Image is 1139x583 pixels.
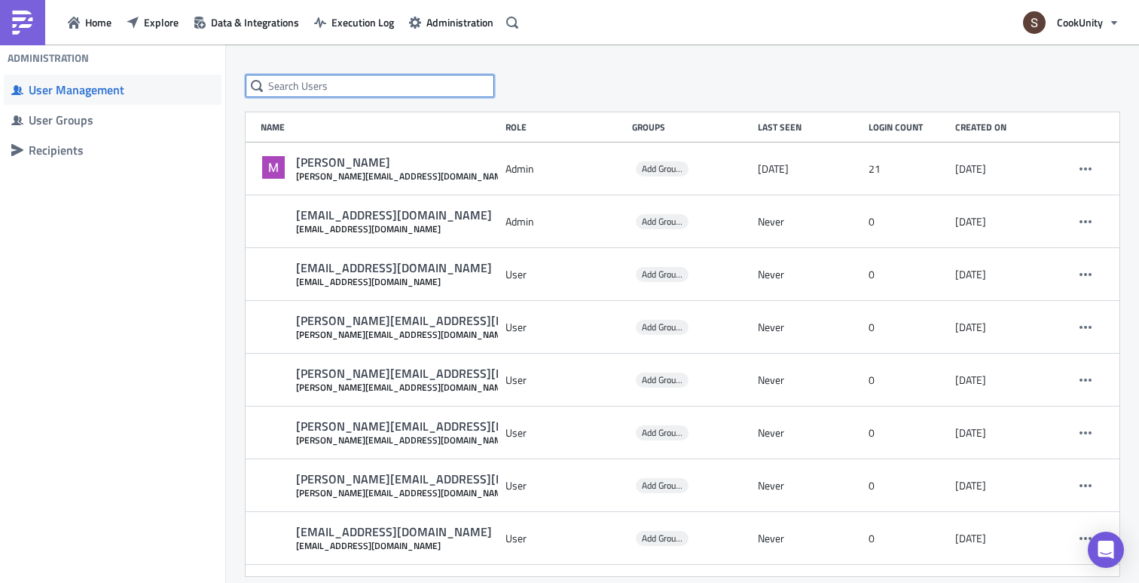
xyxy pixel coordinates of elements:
span: Add Groups [642,531,685,545]
div: [EMAIL_ADDRESS][DOMAIN_NAME] [296,540,492,551]
time: 2023-08-28T10:16:42.556069 [955,268,986,281]
div: 0 [869,419,948,446]
div: 0 [869,314,948,341]
span: Add Groups [636,214,689,229]
div: Never [758,367,861,394]
time: 2023-08-28T10:16:42.804084 [955,532,986,545]
div: User [505,419,624,446]
div: 0 [869,261,948,288]
div: Admin [505,155,624,183]
div: [PERSON_NAME][EMAIL_ADDRESS][DOMAIN_NAME] [296,366,586,382]
img: PushMetrics [11,11,35,35]
div: Login Count [869,121,948,133]
div: User [505,367,624,394]
img: Avatar [1021,10,1047,35]
div: User Management [29,82,214,97]
span: Add Groups [636,320,689,335]
div: [EMAIL_ADDRESS][DOMAIN_NAME] [296,276,492,287]
div: 21 [869,155,948,183]
div: Never [758,472,861,499]
button: Data & Integrations [186,11,307,34]
div: Role [505,121,624,133]
button: Execution Log [307,11,402,34]
div: [PERSON_NAME][EMAIL_ADDRESS][DOMAIN_NAME] [296,434,586,446]
div: 0 [869,367,948,394]
div: Never [758,419,861,446]
button: Home [60,11,119,34]
time: 2023-08-28T10:16:42.698384 [955,373,986,387]
div: Created on [955,121,1050,133]
div: Never [758,208,861,235]
span: Add Groups [642,425,685,440]
div: [EMAIL_ADDRESS][DOMAIN_NAME] [296,524,492,540]
span: Add Groups [642,478,685,492]
time: 2023-08-28T10:16:42.722284 [955,426,986,440]
div: Groups [632,121,751,133]
div: User [505,525,624,552]
div: 0 [869,525,948,552]
span: Execution Log [331,14,394,30]
span: Add Groups [642,214,685,229]
span: Add Groups [636,267,689,282]
time: 2023-08-28T10:16:42.753452 [955,479,986,492]
div: Admin [505,208,624,235]
div: [EMAIL_ADDRESS][DOMAIN_NAME] [296,223,492,235]
time: 2023-08-28T10:16:42.614515 [955,321,986,334]
div: Never [758,525,861,552]
div: [EMAIL_ADDRESS][DOMAIN_NAME] [296,260,492,276]
input: Search Users [246,75,494,97]
div: [PERSON_NAME][EMAIL_ADDRESS][DOMAIN_NAME] [296,329,586,340]
div: [PERSON_NAME][EMAIL_ADDRESS][DOMAIN_NAME] [296,382,586,393]
div: [PERSON_NAME] [296,155,510,170]
span: Add Groups [642,267,685,281]
time: 2023-08-28T10:16:42.452184 [955,215,986,229]
div: [PERSON_NAME][EMAIL_ADDRESS][DOMAIN_NAME] [296,419,586,434]
div: 0 [869,472,948,499]
span: Data & Integrations [211,14,299,30]
span: Add Groups [642,320,685,334]
h4: Administration [8,51,89,65]
span: Explore [144,14,179,30]
span: Home [85,14,111,30]
span: Add Groups [636,425,689,440]
span: Add Groups [636,161,689,176]
div: [EMAIL_ADDRESS][DOMAIN_NAME] [296,207,492,223]
div: Name [261,121,498,133]
button: Explore [119,11,186,34]
time: 2025-10-02T18:08:14.104198 [758,162,789,176]
span: Add Groups [642,373,685,387]
div: User [505,472,624,499]
div: User [505,314,624,341]
div: Open Intercom Messenger [1088,532,1124,568]
span: Add Groups [636,531,689,546]
span: Add Groups [636,478,689,493]
div: [PERSON_NAME][EMAIL_ADDRESS][DOMAIN_NAME] [296,471,586,487]
div: Last Seen [758,121,861,133]
span: Add Groups [642,161,685,176]
button: CookUnity [1014,6,1128,39]
div: 0 [869,208,948,235]
div: Never [758,261,861,288]
time: 2023-08-28T10:16:42.419656 [955,162,986,176]
button: Administration [402,11,501,34]
span: Administration [426,14,493,30]
div: [PERSON_NAME][EMAIL_ADDRESS][DOMAIN_NAME] [296,487,586,499]
div: User Groups [29,112,214,127]
img: Avatar [261,155,286,180]
div: Recipients [29,143,214,158]
div: [PERSON_NAME][EMAIL_ADDRESS][DOMAIN_NAME] [296,313,586,329]
div: User [505,261,624,288]
span: CookUnity [1057,14,1103,30]
div: Never [758,314,861,341]
span: Add Groups [636,373,689,388]
div: [PERSON_NAME][EMAIL_ADDRESS][DOMAIN_NAME] [296,170,510,182]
